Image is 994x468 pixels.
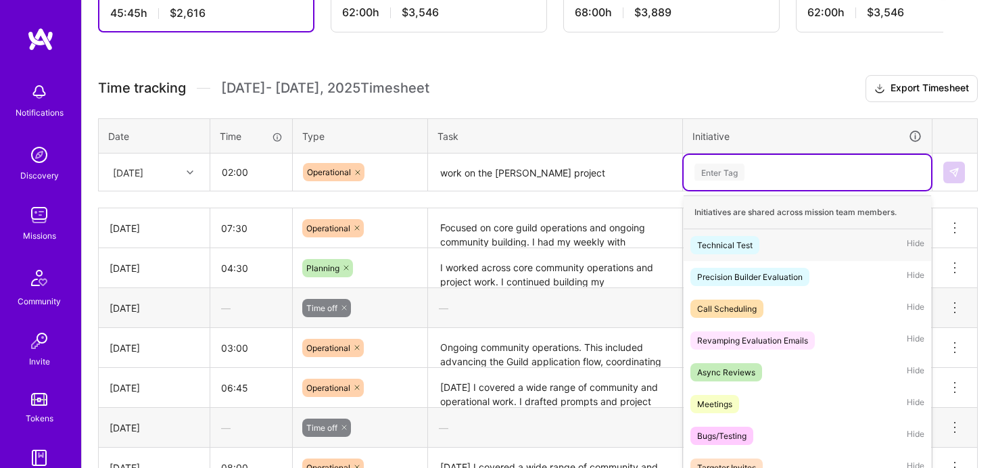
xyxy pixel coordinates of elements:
div: 62:00 h [342,5,536,20]
span: Hide [907,395,924,413]
input: HH:MM [210,330,292,366]
span: Planning [306,263,339,273]
img: teamwork [26,202,53,229]
span: Hide [907,427,924,445]
th: Date [99,118,210,154]
span: Time tracking [98,80,186,97]
input: HH:MM [210,250,292,286]
div: Bugs/Testing [697,429,747,443]
div: — [428,290,682,326]
textarea: Ongoing community operations. This included advancing the Guild application flow, coordinating in... [429,329,681,367]
span: Hide [907,236,924,254]
img: Submit [949,167,960,178]
div: [DATE] [110,221,199,235]
div: [DATE] [110,301,199,315]
div: [DATE] [113,165,143,179]
input: HH:MM [211,154,291,190]
div: 68:00 h [575,5,768,20]
div: Meetings [697,397,732,411]
span: Time off [306,423,337,433]
textarea: [DATE] I covered a wide range of community and operational work. I drafted prompts and project de... [429,369,681,406]
button: Export Timesheet [866,75,978,102]
textarea: Focused on core guild operations and ongoing community building. I had my weekly with [PERSON_NAM... [429,210,681,247]
div: Initiative [692,128,922,144]
th: Type [293,118,428,154]
div: [DATE] [110,421,199,435]
th: Task [428,118,683,154]
img: Community [23,262,55,294]
div: — [210,290,292,326]
div: Discovery [20,168,59,183]
div: Precision Builder Evaluation [697,270,803,284]
div: Revamping Evaluation Emails [697,333,808,348]
div: [DATE] [110,261,199,275]
img: tokens [31,393,47,406]
span: $3,546 [867,5,904,20]
div: [DATE] [110,341,199,355]
img: bell [26,78,53,106]
div: Invite [29,354,50,369]
div: Notifications [16,106,64,120]
i: icon Chevron [187,169,193,176]
div: Initiatives are shared across mission team members. [684,195,931,229]
span: $3,546 [402,5,439,20]
div: — [428,410,682,446]
input: HH:MM [210,370,292,406]
img: Invite [26,327,53,354]
div: — [683,410,932,446]
span: Hide [907,300,924,318]
div: Time [220,129,283,143]
div: Community [18,294,61,308]
div: — [210,410,292,446]
div: Enter Tag [694,162,744,183]
div: 45:45 h [110,6,302,20]
textarea: work on the [PERSON_NAME] project [429,155,681,191]
span: $3,889 [634,5,671,20]
div: Technical Test [697,238,753,252]
div: [DATE] [110,381,199,395]
span: $2,616 [170,6,206,20]
img: logo [27,27,54,51]
span: Operational [306,223,350,233]
i: icon Download [874,82,885,96]
span: Operational [306,383,350,393]
span: [DATE] - [DATE] , 2025 Timesheet [221,80,429,97]
span: Operational [306,343,350,353]
span: Hide [907,268,924,286]
div: Tokens [26,411,53,425]
textarea: I worked across core community operations and project work. I continued building my [PERSON_NAME]... [429,250,681,287]
div: Async Reviews [697,365,755,379]
span: Hide [907,363,924,381]
span: Operational [307,167,351,177]
div: Missions [23,229,56,243]
div: Call Scheduling [697,302,757,316]
span: Time off [306,303,337,313]
img: discovery [26,141,53,168]
span: Hide [907,331,924,350]
input: HH:MM [210,210,292,246]
div: — [683,290,932,326]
